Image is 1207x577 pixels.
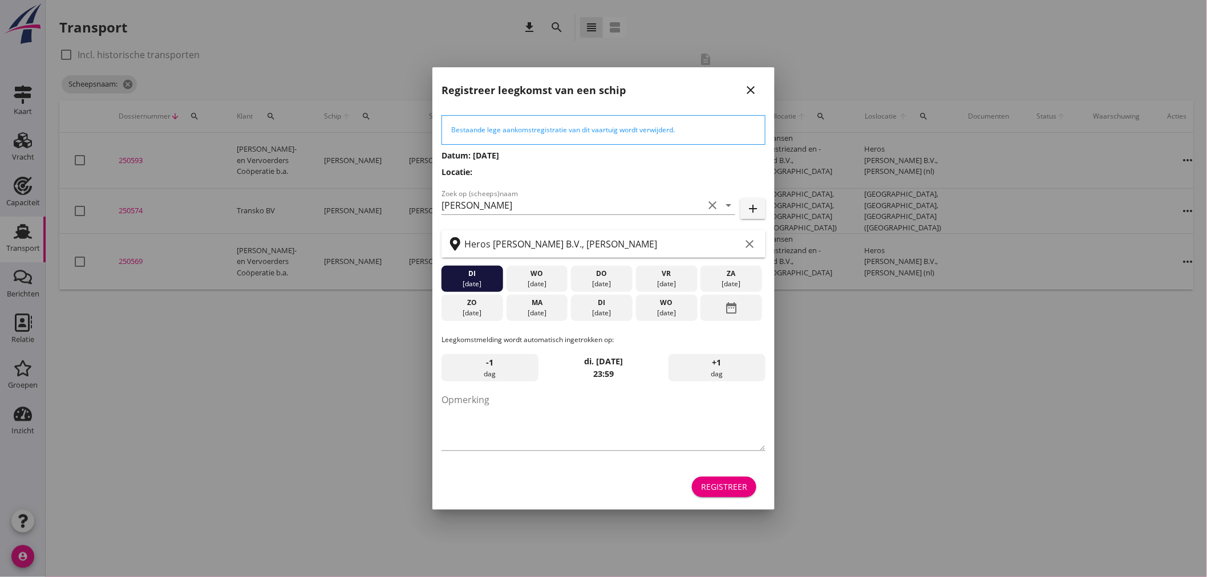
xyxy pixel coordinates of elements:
[744,83,758,97] i: close
[509,279,565,289] div: [DATE]
[442,149,765,161] h3: Datum: [DATE]
[444,308,500,318] div: [DATE]
[574,269,630,279] div: do
[692,477,756,497] button: Registreer
[444,269,500,279] div: di
[584,356,623,367] strong: di. [DATE]
[574,298,630,308] div: di
[509,308,565,318] div: [DATE]
[639,269,695,279] div: vr
[442,196,703,214] input: Zoek op (scheeps)naam
[669,354,765,381] div: dag
[712,356,722,369] span: +1
[574,279,630,289] div: [DATE]
[639,279,695,289] div: [DATE]
[442,166,765,178] h3: Locatie:
[703,269,759,279] div: za
[487,356,494,369] span: -1
[442,354,538,381] div: dag
[639,308,695,318] div: [DATE]
[444,279,500,289] div: [DATE]
[442,391,765,450] textarea: Opmerking
[746,202,760,216] i: add
[509,298,565,308] div: ma
[743,237,756,251] i: clear
[442,335,765,345] p: Leegkomstmelding wordt automatisch ingetrokken op:
[701,481,747,493] div: Registreer
[464,235,740,253] input: Zoek op terminal of plaats
[444,298,500,308] div: zo
[574,308,630,318] div: [DATE]
[451,125,756,135] div: Bestaande lege aankomstregistratie van dit vaartuig wordt verwijderd.
[722,198,735,212] i: arrow_drop_down
[639,298,695,308] div: wo
[442,83,626,98] h2: Registreer leegkomst van een schip
[703,279,759,289] div: [DATE]
[706,198,719,212] i: clear
[724,298,738,318] i: date_range
[593,368,614,379] strong: 23:59
[509,269,565,279] div: wo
